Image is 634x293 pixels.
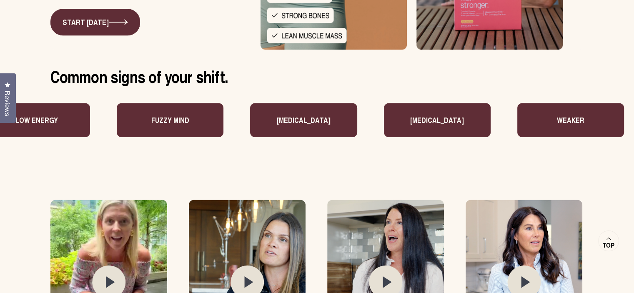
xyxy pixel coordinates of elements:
p: [MEDICAL_DATA] [228,115,281,125]
p: Weaker [508,115,535,125]
p: Fuzzy mind [102,115,140,125]
a: START [DATE] [50,9,140,35]
h2: Common signs of your shift. [50,66,584,86]
span: Reviews [2,90,13,116]
span: Top [603,242,614,249]
p: [MEDICAL_DATA] [361,115,415,125]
